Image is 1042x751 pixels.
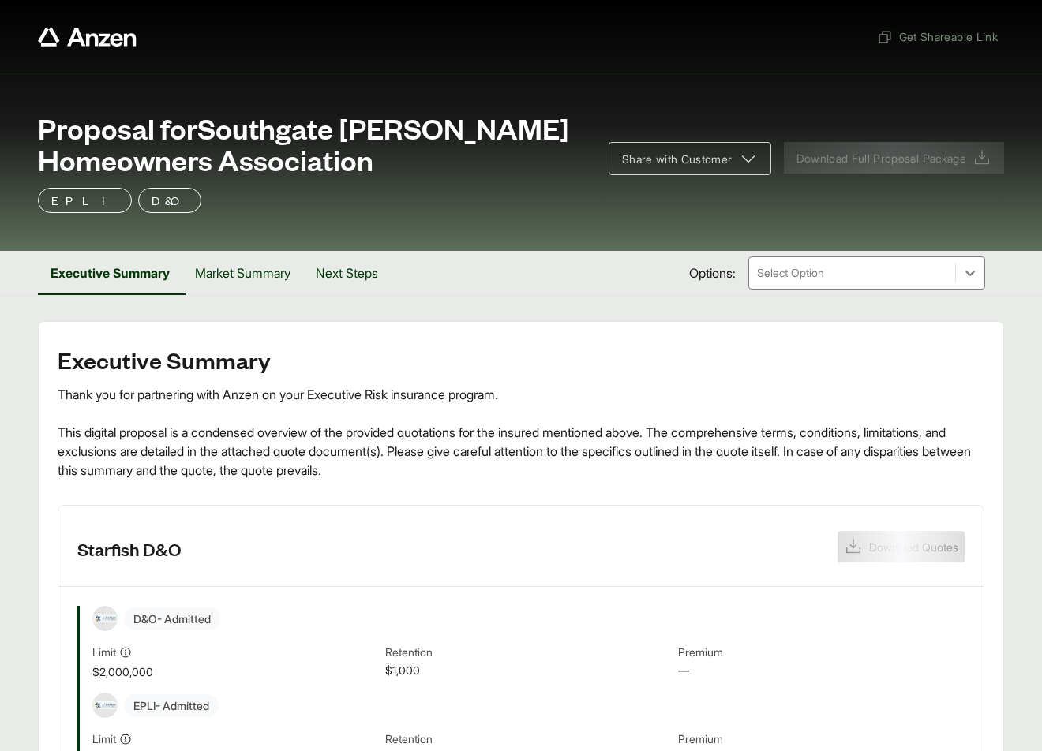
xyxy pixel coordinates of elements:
[678,730,965,749] span: Premium
[93,614,117,622] img: Starfish Specialty Insurance
[38,28,137,47] a: Anzen website
[385,644,672,662] span: Retention
[92,730,116,747] span: Limit
[609,142,771,175] button: Share with Customer
[385,662,672,680] span: $1,000
[385,730,672,749] span: Retention
[38,251,182,295] button: Executive Summary
[182,251,303,295] button: Market Summary
[92,644,116,660] span: Limit
[58,347,984,372] h2: Executive Summary
[622,151,733,167] span: Share with Customer
[58,385,984,480] div: Thank you for partnering with Anzen on your Executive Risk insurance program. This digital propos...
[689,263,736,282] span: Options:
[871,22,1004,51] button: Get Shareable Link
[877,28,998,45] span: Get Shareable Link
[678,644,965,662] span: Premium
[124,607,220,630] span: D&O - Admitted
[303,251,391,295] button: Next Steps
[678,662,965,680] span: —
[93,701,117,709] img: Starfish Specialty Insurance
[796,150,967,166] span: Download Full Proposal Package
[38,112,590,175] span: Proposal for Southgate [PERSON_NAME] Homeowners Association
[77,537,182,561] h3: Starfish D&O
[92,663,379,680] span: $2,000,000
[51,191,118,210] p: EPLI
[152,191,188,210] p: D&O
[124,694,219,717] span: EPLI - Admitted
